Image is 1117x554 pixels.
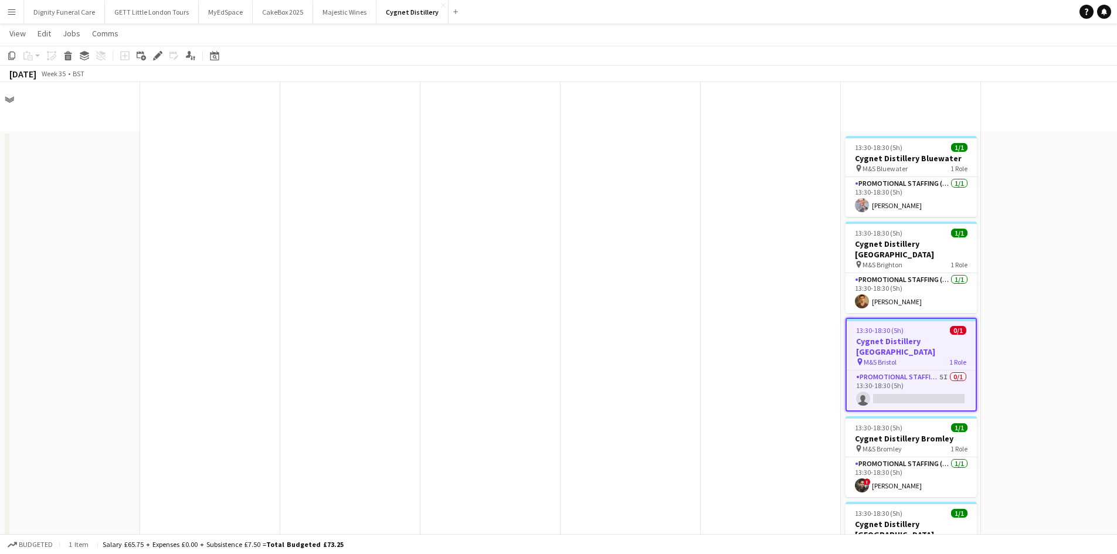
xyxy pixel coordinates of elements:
[855,423,902,432] span: 13:30-18:30 (5h)
[19,541,53,549] span: Budgeted
[73,69,84,78] div: BST
[846,433,977,444] h3: Cygnet Distillery Bromley
[856,326,904,335] span: 13:30-18:30 (5h)
[846,273,977,313] app-card-role: Promotional Staffing (Brand Ambassadors)1/113:30-18:30 (5h)[PERSON_NAME]
[313,1,376,23] button: Majestic Wines
[863,444,902,453] span: M&S Bromley
[9,68,36,80] div: [DATE]
[846,177,977,217] app-card-role: Promotional Staffing (Brand Ambassadors)1/113:30-18:30 (5h)[PERSON_NAME]
[950,260,967,269] span: 1 Role
[64,540,93,549] span: 1 item
[950,444,967,453] span: 1 Role
[846,318,977,412] app-job-card: 13:30-18:30 (5h)0/1Cygnet Distillery [GEOGRAPHIC_DATA] M&S Bristol1 RolePromotional Staffing (Bra...
[951,509,967,518] span: 1/1
[847,336,976,357] h3: Cygnet Distillery [GEOGRAPHIC_DATA]
[951,143,967,152] span: 1/1
[864,358,897,366] span: M&S Bristol
[846,416,977,497] app-job-card: 13:30-18:30 (5h)1/1Cygnet Distillery Bromley M&S Bromley1 RolePromotional Staffing (Brand Ambassa...
[199,1,253,23] button: MyEdSpace
[950,326,966,335] span: 0/1
[38,28,51,39] span: Edit
[949,358,966,366] span: 1 Role
[847,371,976,410] app-card-role: Promotional Staffing (Brand Ambassadors)5I0/113:30-18:30 (5h)
[92,28,118,39] span: Comms
[855,509,902,518] span: 13:30-18:30 (5h)
[863,260,902,269] span: M&S Brighton
[951,229,967,237] span: 1/1
[253,1,313,23] button: CakeBox 2025
[103,540,344,549] div: Salary £65.75 + Expenses £0.00 + Subsistence £7.50 =
[846,239,977,260] h3: Cygnet Distillery [GEOGRAPHIC_DATA]
[58,26,85,41] a: Jobs
[87,26,123,41] a: Comms
[266,540,344,549] span: Total Budgeted £73.25
[105,1,199,23] button: GETT Little London Tours
[846,222,977,313] app-job-card: 13:30-18:30 (5h)1/1Cygnet Distillery [GEOGRAPHIC_DATA] M&S Brighton1 RolePromotional Staffing (Br...
[9,28,26,39] span: View
[39,69,68,78] span: Week 35
[5,26,30,41] a: View
[33,26,56,41] a: Edit
[24,1,105,23] button: Dignity Funeral Care
[855,143,902,152] span: 13:30-18:30 (5h)
[846,153,977,164] h3: Cygnet Distillery Bluewater
[63,28,80,39] span: Jobs
[846,519,977,540] h3: Cygnet Distillery [GEOGRAPHIC_DATA]
[846,136,977,217] app-job-card: 13:30-18:30 (5h)1/1Cygnet Distillery Bluewater M&S Bluewater1 RolePromotional Staffing (Brand Amb...
[951,423,967,432] span: 1/1
[846,457,977,497] app-card-role: Promotional Staffing (Brand Ambassadors)1/113:30-18:30 (5h)![PERSON_NAME]
[950,164,967,173] span: 1 Role
[6,538,55,551] button: Budgeted
[864,478,871,485] span: !
[855,229,902,237] span: 13:30-18:30 (5h)
[376,1,449,23] button: Cygnet Distillery
[863,164,908,173] span: M&S Bluewater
